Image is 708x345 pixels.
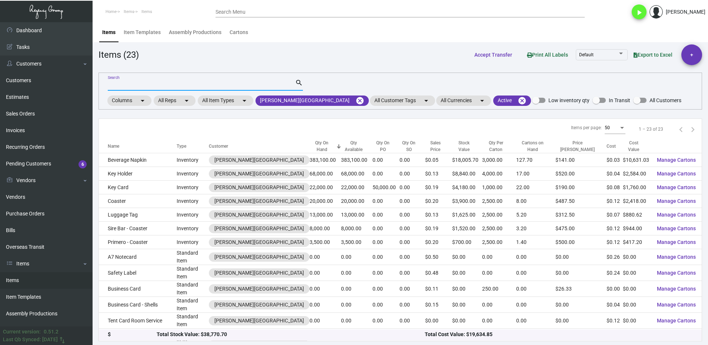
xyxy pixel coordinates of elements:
[482,313,517,329] td: 0.00
[452,235,482,249] td: $700.00
[400,281,425,297] td: 0.00
[482,208,517,222] td: 2,500.00
[482,297,517,313] td: 0.00
[649,5,663,19] img: admin@bootstrapmaster.com
[623,153,651,167] td: $10,631.03
[177,329,209,345] td: Standard Item
[341,297,373,313] td: 0.00
[341,153,373,167] td: 383,100.00
[657,225,696,231] span: Manage Cartons
[373,140,393,153] div: Qty On PO
[634,52,672,58] span: Export to Excel
[516,281,555,297] td: 0.00
[527,52,568,58] span: Print All Labels
[623,194,651,208] td: $2,418.00
[373,235,399,249] td: 0.00
[400,194,425,208] td: 0.00
[607,297,623,313] td: $0.04
[177,208,209,222] td: Inventory
[452,194,482,208] td: $3,900.00
[44,328,59,336] div: 0.51.2
[623,235,651,249] td: $417.20
[425,249,452,265] td: $0.50
[138,96,147,105] mat-icon: arrow_drop_down
[516,140,548,153] div: Cartons on Hand
[607,208,623,222] td: $0.07
[341,194,373,208] td: 20,000.00
[400,297,425,313] td: 0.00
[177,235,209,249] td: Inventory
[623,167,651,181] td: $2,584.00
[341,167,373,181] td: 68,000.00
[373,222,399,235] td: 0.00
[482,181,517,194] td: 1,000.00
[555,265,607,281] td: $0.00
[516,153,555,167] td: 127.70
[310,265,341,281] td: 0.00
[425,153,452,167] td: $0.05
[400,140,418,153] div: Qty On SO
[474,52,512,58] span: Accept Transfer
[516,208,555,222] td: 5.20
[555,181,607,194] td: $190.00
[370,96,435,106] mat-chip: All Customer Tags
[99,222,177,235] td: Sire Bar - Coaster
[214,238,304,246] div: [PERSON_NAME][GEOGRAPHIC_DATA]
[623,313,651,329] td: $0.00
[425,167,452,181] td: $0.13
[177,167,209,181] td: Inventory
[579,52,594,57] span: Default
[452,329,482,345] td: $0.00
[452,281,482,297] td: $0.00
[516,235,555,249] td: 1.40
[373,249,399,265] td: 0.00
[607,249,623,265] td: $0.26
[657,302,696,308] span: Manage Cartons
[516,167,555,181] td: 17.00
[623,222,651,235] td: $944.00
[425,140,446,153] div: Sales Price
[295,78,303,87] mat-icon: search
[425,313,452,329] td: $0.00
[657,318,696,324] span: Manage Cartons
[373,208,399,222] td: 0.00
[482,222,517,235] td: 2,500.00
[425,297,452,313] td: $0.15
[400,208,425,222] td: 0.00
[157,331,425,339] div: Total Stock Value: $38,770.70
[425,265,452,281] td: $0.48
[373,194,399,208] td: 0.00
[518,96,527,105] mat-icon: cancel
[98,48,139,61] div: Items (23)
[99,208,177,222] td: Luggage Tag
[373,153,399,167] td: 0.00
[607,281,623,297] td: $0.00
[607,153,623,167] td: $0.03
[516,194,555,208] td: 8.00
[373,167,399,181] td: 0.00
[482,281,517,297] td: 250.00
[482,167,517,181] td: 4,000.00
[400,153,425,167] td: 0.00
[214,170,304,178] div: [PERSON_NAME][GEOGRAPHIC_DATA]
[452,297,482,313] td: $0.00
[341,329,373,345] td: 0.00
[657,212,696,218] span: Manage Cartons
[341,181,373,194] td: 22,000.00
[516,249,555,265] td: 0.00
[341,281,373,297] td: 0.00
[623,140,644,153] div: Cost Value
[198,96,253,106] mat-chip: All Item Types
[169,29,221,36] div: Assembly Productions
[555,208,607,222] td: $312.50
[3,336,58,344] div: Last Qb Synced: [DATE]
[605,125,625,131] mat-select: Items per page:
[482,140,510,153] div: Qty Per Carton
[675,123,687,135] button: Previous page
[373,313,399,329] td: 0.00
[310,249,341,265] td: 0.00
[482,235,517,249] td: 2,500.00
[482,329,517,345] td: 0.00
[425,181,452,194] td: $0.19
[341,222,373,235] td: 8,000.00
